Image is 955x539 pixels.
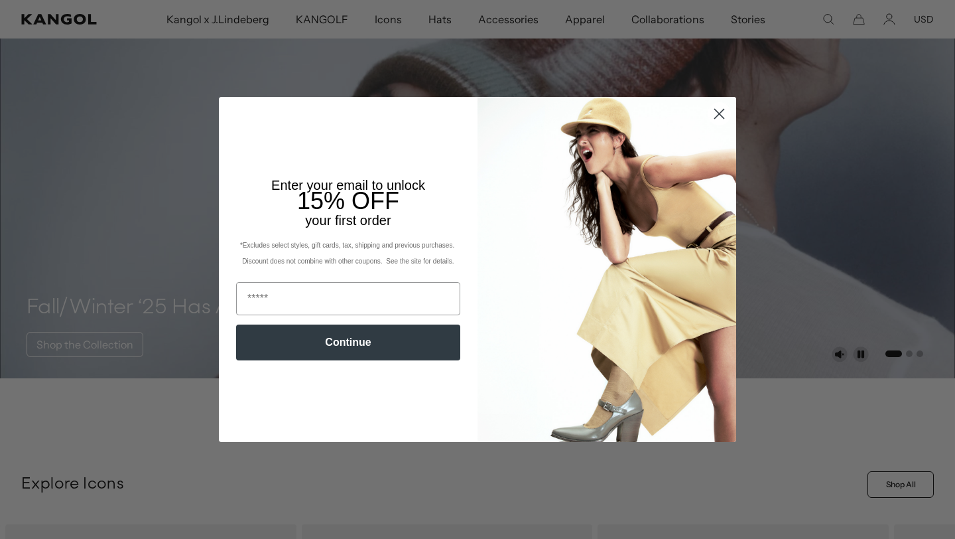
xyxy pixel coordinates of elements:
button: Continue [236,325,460,360]
button: Close dialog [708,102,731,125]
span: 15% OFF [297,187,399,214]
span: Enter your email to unlock [271,178,425,193]
img: 93be19ad-e773-4382-80b9-c9d740c9197f.jpeg [477,97,736,442]
span: your first order [305,213,391,228]
input: Email [236,282,460,315]
span: *Excludes select styles, gift cards, tax, shipping and previous purchases. Discount does not comb... [240,242,456,265]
